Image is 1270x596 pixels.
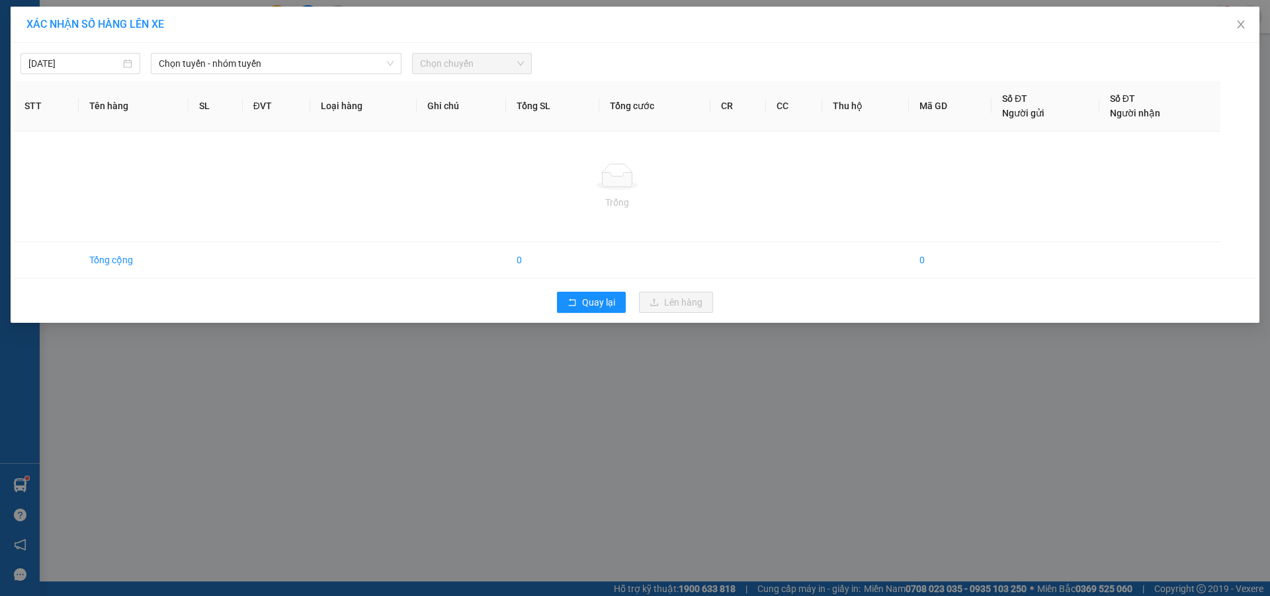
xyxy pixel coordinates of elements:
[420,54,524,73] span: Chọn chuyến
[506,81,599,132] th: Tổng SL
[1002,108,1044,118] span: Người gửi
[310,81,417,132] th: Loại hàng
[506,242,599,278] td: 0
[79,81,189,132] th: Tên hàng
[243,81,310,132] th: ĐVT
[557,292,626,313] button: rollbackQuay lại
[582,295,615,310] span: Quay lại
[386,60,394,67] span: down
[159,54,394,73] span: Chọn tuyến - nhóm tuyến
[710,81,767,132] th: CR
[28,56,120,71] input: 14/09/2025
[1110,108,1160,118] span: Người nhận
[1002,93,1027,104] span: Số ĐT
[766,81,822,132] th: CC
[909,81,992,132] th: Mã GD
[1222,7,1259,44] button: Close
[417,81,507,132] th: Ghi chú
[909,242,992,278] td: 0
[822,81,908,132] th: Thu hộ
[189,81,242,132] th: SL
[639,292,713,313] button: uploadLên hàng
[79,242,189,278] td: Tổng cộng
[568,298,577,308] span: rollback
[24,195,1210,210] div: Trống
[599,81,710,132] th: Tổng cước
[1236,19,1246,30] span: close
[26,18,164,30] span: XÁC NHẬN SỐ HÀNG LÊN XE
[1110,93,1135,104] span: Số ĐT
[14,81,79,132] th: STT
